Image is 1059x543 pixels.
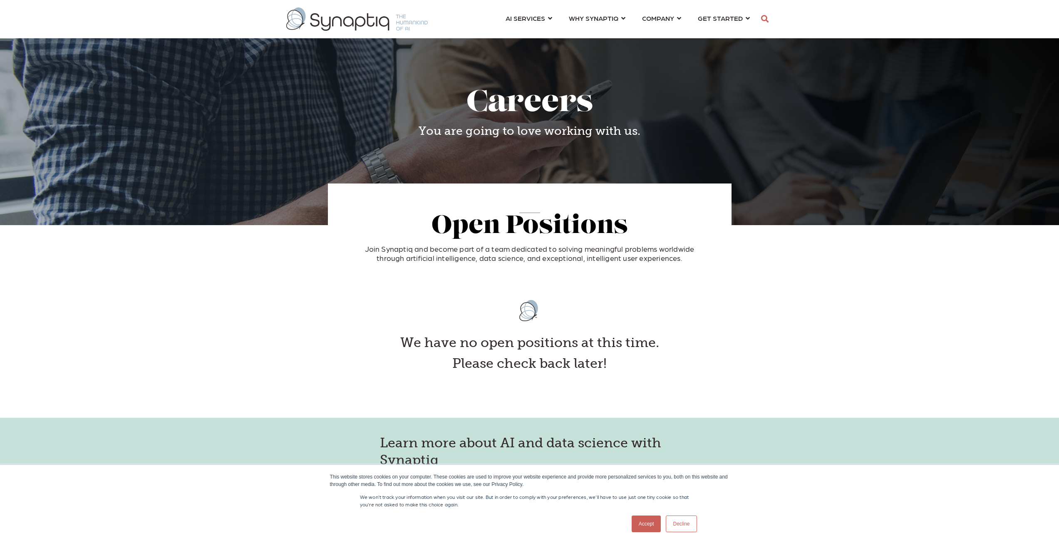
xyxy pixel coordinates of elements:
[334,124,725,138] h4: You are going to love working with us.
[286,7,428,31] img: synaptiq logo-1
[334,87,725,120] h1: Careers
[330,473,729,488] div: This website stores cookies on your computer. These cookies are used to improve your website expe...
[363,355,696,372] h3: Please check back later!
[363,334,696,352] h3: We have no open positions at this time.
[632,516,661,532] a: Accept
[380,434,680,469] h3: Learn more about AI and data science with Synaptiq
[698,12,743,24] span: GET STARTED
[509,291,551,330] img: synaptiq-logo-rgb_full-color-logomark-1
[506,12,545,24] span: AI SERVICES
[642,10,681,26] a: COMPANY
[365,244,694,262] span: Join Synaptiq and become part of a team dedicated to solving meaningful problems worldwide throug...
[360,493,699,508] p: We won't track your information when you visit our site. But in order to comply with your prefere...
[497,4,758,34] nav: menu
[506,10,552,26] a: AI SERVICES
[666,516,697,532] a: Decline
[569,12,618,24] span: WHY SYNAPTIQ
[698,10,750,26] a: GET STARTED
[569,10,625,26] a: WHY SYNAPTIQ
[642,12,674,24] span: COMPANY
[355,213,704,241] h2: Open Positions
